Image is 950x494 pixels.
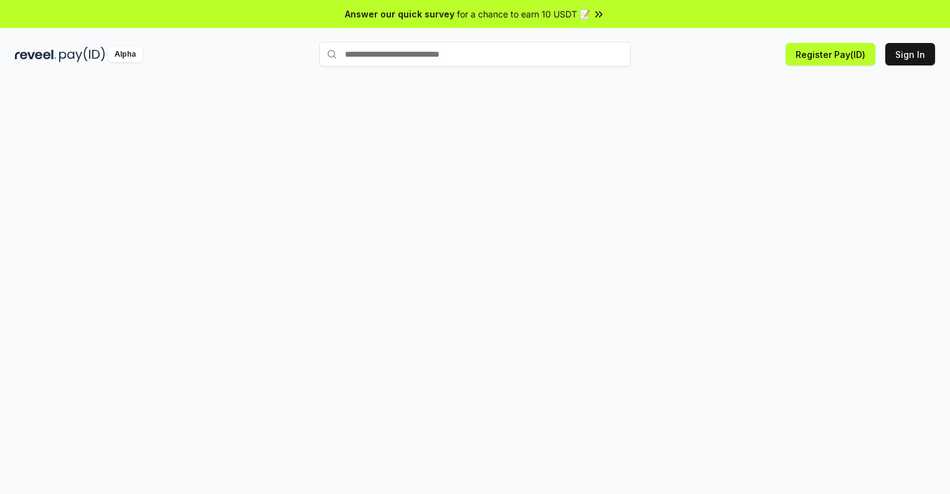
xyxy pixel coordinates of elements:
[59,47,105,62] img: pay_id
[15,47,57,62] img: reveel_dark
[885,43,935,65] button: Sign In
[786,43,875,65] button: Register Pay(ID)
[457,7,590,21] span: for a chance to earn 10 USDT 📝
[108,47,143,62] div: Alpha
[345,7,454,21] span: Answer our quick survey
